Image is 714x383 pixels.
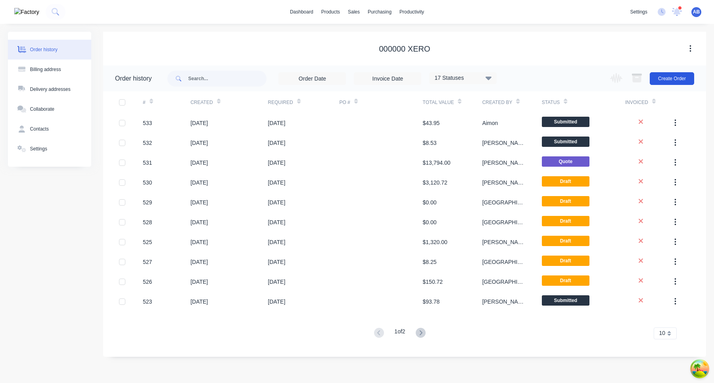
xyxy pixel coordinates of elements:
[30,106,54,113] div: Collaborate
[190,238,208,246] div: [DATE]
[626,6,651,18] div: settings
[8,79,91,99] button: Delivery addresses
[30,145,47,152] div: Settings
[625,99,648,106] div: Invoiced
[542,91,625,113] div: Status
[339,99,350,106] div: PO #
[190,91,268,113] div: Created
[190,258,208,266] div: [DATE]
[379,44,430,54] div: 000000 Xero
[143,258,152,266] div: 527
[394,327,405,339] div: 1 of 2
[190,179,208,187] div: [DATE]
[190,198,208,207] div: [DATE]
[542,176,589,186] span: Draft
[364,6,395,18] div: purchasing
[268,119,285,127] div: [DATE]
[423,198,437,207] div: $0.00
[482,238,526,246] div: [PERSON_NAME]
[268,139,285,147] div: [DATE]
[317,6,344,18] div: products
[542,216,589,226] span: Draft
[542,236,589,246] span: Draft
[423,119,440,127] div: $43.95
[190,159,208,167] div: [DATE]
[482,119,498,127] div: Aimon
[190,139,208,147] div: [DATE]
[190,99,213,106] div: Created
[354,73,421,85] input: Invoice Date
[143,139,152,147] div: 532
[188,71,267,87] input: Search...
[190,278,208,286] div: [DATE]
[30,86,71,93] div: Delivery addresses
[542,256,589,266] span: Draft
[430,74,496,83] div: 17 Statuses
[143,198,152,207] div: 529
[143,278,152,286] div: 526
[482,278,526,286] div: [GEOGRAPHIC_DATA] (From Factory)
[268,278,285,286] div: [DATE]
[542,156,589,166] span: Quote
[268,99,293,106] div: Required
[423,218,437,227] div: $0.00
[30,66,61,73] div: Billing address
[143,218,152,227] div: 528
[693,8,700,15] span: AB
[268,238,285,246] div: [DATE]
[190,298,208,306] div: [DATE]
[143,99,146,106] div: #
[286,6,317,18] a: dashboard
[423,238,447,246] div: $1,320.00
[395,6,428,18] div: productivity
[542,196,589,206] span: Draft
[268,179,285,187] div: [DATE]
[542,117,589,127] span: Submitted
[659,329,665,337] span: 10
[268,159,285,167] div: [DATE]
[482,218,526,227] div: [GEOGRAPHIC_DATA] (From Factory)
[190,119,208,127] div: [DATE]
[279,73,345,85] input: Order Date
[482,258,526,266] div: [GEOGRAPHIC_DATA] (From Factory)
[482,91,542,113] div: Created By
[143,298,152,306] div: 523
[268,198,285,207] div: [DATE]
[423,99,454,106] div: Total Value
[482,179,526,187] div: [PERSON_NAME]
[423,298,440,306] div: $93.78
[344,6,364,18] div: sales
[542,99,560,106] div: Status
[8,60,91,79] button: Billing address
[143,91,190,113] div: #
[423,258,437,266] div: $8.25
[482,159,526,167] div: [PERSON_NAME]
[482,99,512,106] div: Created By
[30,125,49,133] div: Contacts
[482,298,526,306] div: [PERSON_NAME]
[423,179,447,187] div: $3,120.72
[482,198,526,207] div: [GEOGRAPHIC_DATA] (From Factory)
[143,119,152,127] div: 533
[143,238,152,246] div: 525
[8,139,91,159] button: Settings
[650,72,694,85] button: Create Order
[692,361,708,377] button: Open Tanstack query devtools
[423,159,451,167] div: $13,794.00
[268,258,285,266] div: [DATE]
[8,99,91,119] button: Collaborate
[423,139,437,147] div: $8.53
[423,91,482,113] div: Total Value
[143,159,152,167] div: 531
[14,8,39,16] img: Factory
[8,40,91,60] button: Order history
[542,137,589,146] span: Submitted
[115,74,152,83] div: Order history
[190,218,208,227] div: [DATE]
[423,278,443,286] div: $150.72
[143,179,152,187] div: 530
[339,91,422,113] div: PO #
[542,275,589,285] span: Draft
[268,298,285,306] div: [DATE]
[625,91,673,113] div: Invoiced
